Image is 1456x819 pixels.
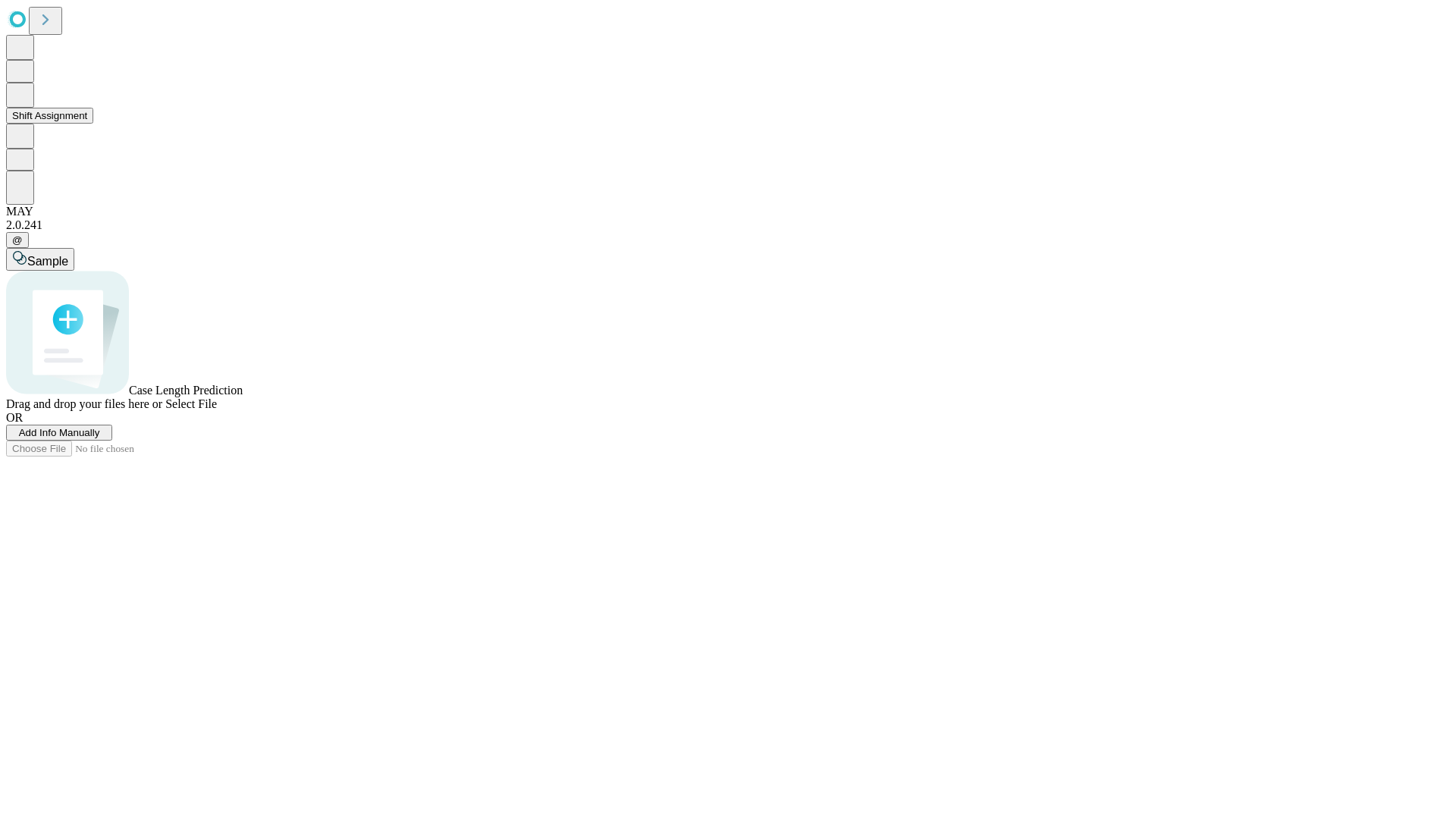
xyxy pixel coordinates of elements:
[12,234,23,246] span: @
[6,425,112,441] button: Add Info Manually
[19,427,100,438] span: Add Info Manually
[6,232,29,248] button: @
[165,397,217,410] span: Select File
[6,248,74,271] button: Sample
[129,384,243,397] span: Case Length Prediction
[6,411,23,424] span: OR
[6,218,1450,232] div: 2.0.241
[6,108,93,124] button: Shift Assignment
[27,255,68,268] span: Sample
[6,397,162,410] span: Drag and drop your files here or
[6,205,1450,218] div: MAY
